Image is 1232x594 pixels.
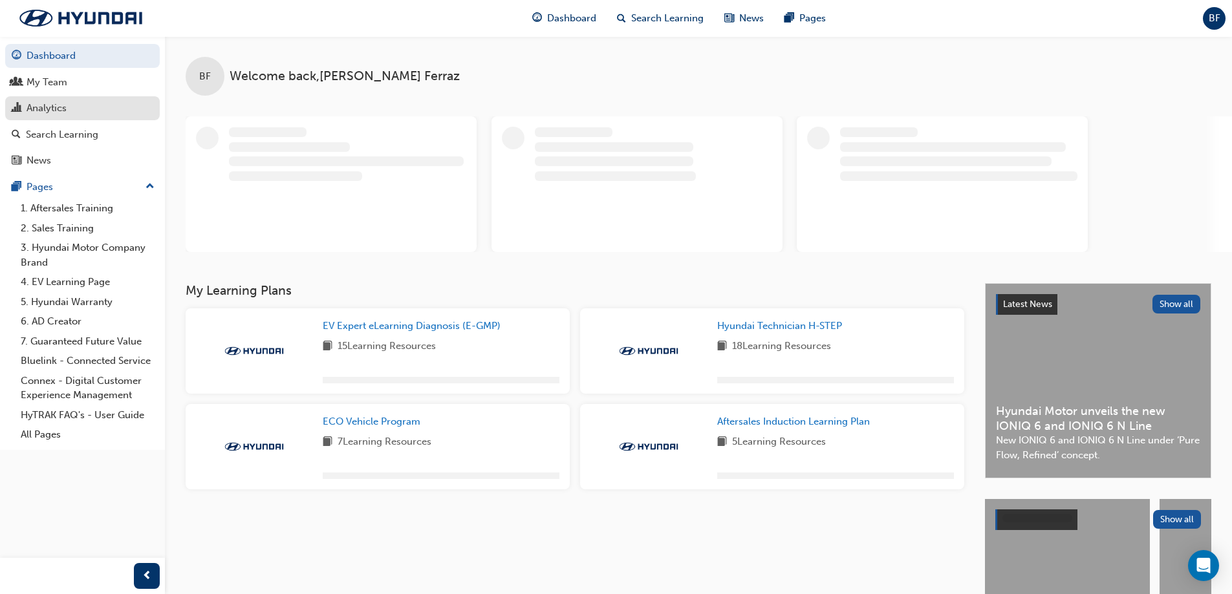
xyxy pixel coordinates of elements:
[739,11,764,26] span: News
[219,345,290,357] img: Trak
[717,320,842,332] span: Hyundai Technician H-STEP
[717,434,727,451] span: book-icon
[613,345,684,357] img: Trak
[1003,299,1052,310] span: Latest News
[996,404,1200,433] span: Hyundai Motor unveils the new IONIQ 6 and IONIQ 6 N Line
[16,405,160,425] a: HyTRAK FAQ's - User Guide
[16,238,160,272] a: 3. Hyundai Motor Company Brand
[996,294,1200,315] a: Latest NewsShow all
[27,75,67,90] div: My Team
[5,175,160,199] button: Pages
[717,414,875,429] a: Aftersales Induction Learning Plan
[717,319,847,334] a: Hyundai Technician H-STEP
[16,312,160,332] a: 6. AD Creator
[1209,11,1220,26] span: BF
[1203,7,1226,30] button: BF
[16,332,160,352] a: 7. Guaranteed Future Value
[607,5,714,32] a: search-iconSearch Learning
[12,77,21,89] span: people-icon
[142,568,152,584] span: prev-icon
[323,339,332,355] span: book-icon
[323,319,506,334] a: EV Expert eLearning Diagnosis (E-GMP)
[16,292,160,312] a: 5. Hyundai Warranty
[16,425,160,445] a: All Pages
[799,11,826,26] span: Pages
[5,96,160,120] a: Analytics
[5,70,160,94] a: My Team
[16,351,160,371] a: Bluelink - Connected Service
[146,178,155,195] span: up-icon
[27,153,51,168] div: News
[714,5,774,32] a: news-iconNews
[732,339,831,355] span: 18 Learning Resources
[12,182,21,193] span: pages-icon
[219,440,290,453] img: Trak
[784,10,794,27] span: pages-icon
[613,440,684,453] img: Trak
[532,10,542,27] span: guage-icon
[323,434,332,451] span: book-icon
[186,283,964,298] h3: My Learning Plans
[995,509,1201,530] a: Show all
[230,69,460,84] span: Welcome back , [PERSON_NAME] Ferraz
[16,272,160,292] a: 4. EV Learning Page
[6,5,155,32] img: Trak
[724,10,734,27] span: news-icon
[26,127,98,142] div: Search Learning
[338,339,436,355] span: 15 Learning Resources
[522,5,607,32] a: guage-iconDashboard
[12,50,21,62] span: guage-icon
[985,283,1211,478] a: Latest NewsShow allHyundai Motor unveils the new IONIQ 6 and IONIQ 6 N LineNew IONIQ 6 and IONIQ ...
[16,371,160,405] a: Connex - Digital Customer Experience Management
[5,41,160,175] button: DashboardMy TeamAnalyticsSearch LearningNews
[547,11,596,26] span: Dashboard
[996,433,1200,462] span: New IONIQ 6 and IONIQ 6 N Line under ‘Pure Flow, Refined’ concept.
[717,339,727,355] span: book-icon
[12,155,21,167] span: news-icon
[323,416,420,427] span: ECO Vehicle Program
[717,416,870,427] span: Aftersales Induction Learning Plan
[27,180,53,195] div: Pages
[774,5,836,32] a: pages-iconPages
[5,123,160,147] a: Search Learning
[1188,550,1219,581] div: Open Intercom Messenger
[12,129,21,141] span: search-icon
[323,320,501,332] span: EV Expert eLearning Diagnosis (E-GMP)
[1152,295,1201,313] button: Show all
[631,11,704,26] span: Search Learning
[16,198,160,218] a: 1. Aftersales Training
[617,10,626,27] span: search-icon
[16,218,160,239] a: 2. Sales Training
[12,103,21,114] span: chart-icon
[5,149,160,173] a: News
[5,44,160,68] a: Dashboard
[27,101,67,116] div: Analytics
[338,434,431,451] span: 7 Learning Resources
[732,434,826,451] span: 5 Learning Resources
[1153,510,1202,529] button: Show all
[199,69,211,84] span: BF
[323,414,426,429] a: ECO Vehicle Program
